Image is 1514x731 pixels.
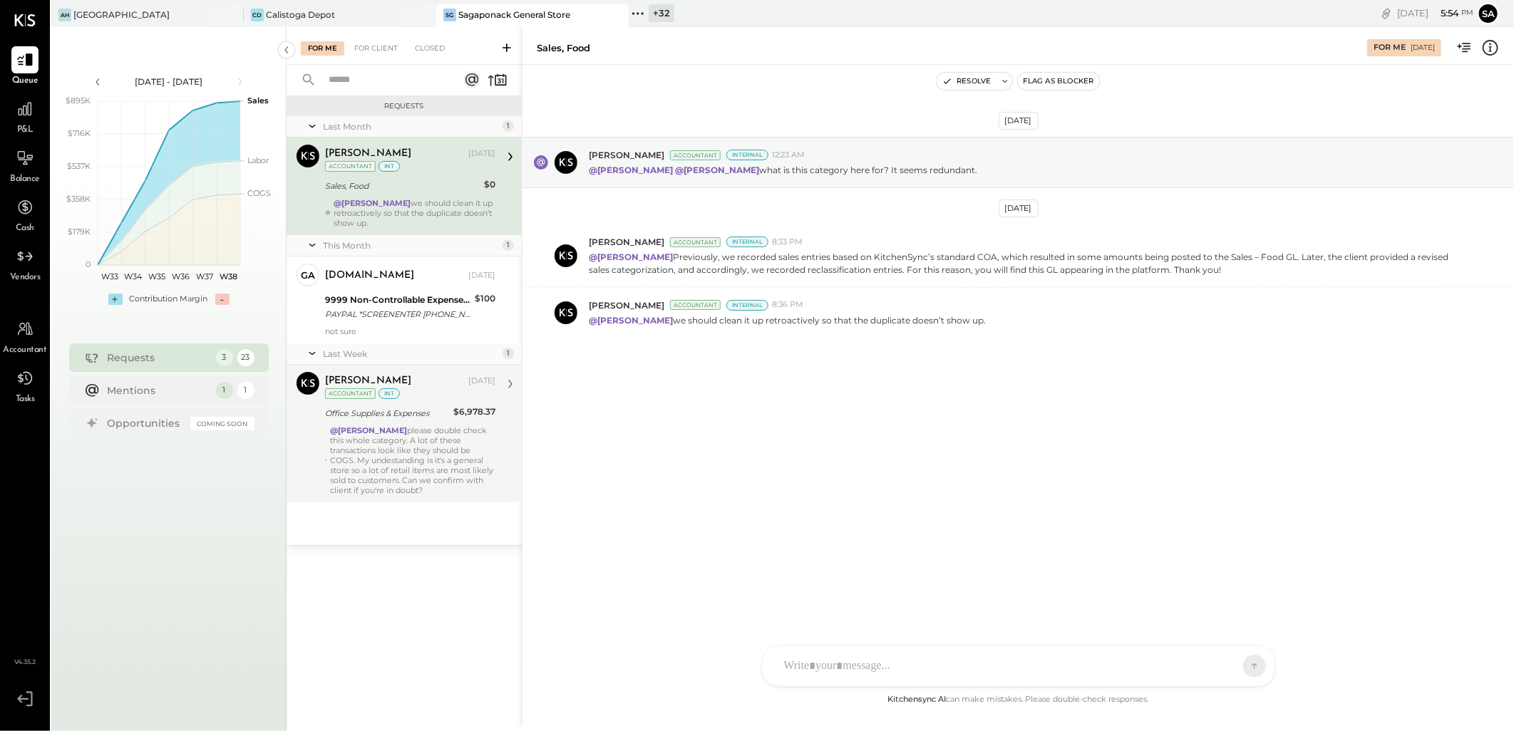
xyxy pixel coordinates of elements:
[325,406,449,420] div: Office Supplies & Expenses
[589,149,664,161] span: [PERSON_NAME]
[537,41,590,55] div: Sales, Food
[503,348,514,359] div: 1
[247,188,271,198] text: COGS
[670,237,721,247] div: Accountant
[323,348,499,360] div: Last Week
[330,425,495,495] div: please double check this whole category. A lot of these transactions look like they should be COG...
[334,198,411,208] strong: @[PERSON_NAME]
[16,393,35,406] span: Tasks
[475,291,495,306] div: $100
[219,271,237,281] text: W38
[1018,73,1100,90] button: Flag as Blocker
[325,161,376,172] div: Accountant
[1374,42,1406,53] div: For Me
[999,199,1039,217] div: [DATE]
[726,237,768,247] div: Internal
[325,147,411,161] div: [PERSON_NAME]
[73,9,170,21] div: [GEOGRAPHIC_DATA]
[589,252,673,262] strong: @[PERSON_NAME]
[215,294,230,305] div: -
[726,300,768,311] div: Internal
[1379,6,1394,21] div: copy link
[130,294,208,305] div: Contribution Margin
[108,351,209,365] div: Requests
[301,41,344,56] div: For Me
[4,344,47,357] span: Accountant
[301,269,315,282] div: ga
[325,326,495,336] div: not sure
[670,150,721,160] div: Accountant
[1,194,49,235] a: Cash
[251,9,264,21] div: CD
[325,179,480,193] div: Sales, Food
[468,148,495,160] div: [DATE]
[468,375,495,387] div: [DATE]
[1477,2,1500,25] button: Sa
[68,128,91,138] text: $716K
[937,73,997,90] button: Resolve
[675,165,759,175] strong: @[PERSON_NAME]
[196,271,213,281] text: W37
[1397,6,1473,20] div: [DATE]
[1411,43,1435,53] div: [DATE]
[10,271,41,284] span: Vendors
[484,177,495,192] div: $0
[772,150,805,161] span: 12:23 AM
[247,155,269,165] text: Labor
[108,76,230,88] div: [DATE] - [DATE]
[101,271,118,281] text: W33
[589,164,977,176] p: what is this category here for? It seems redundant.
[772,299,803,311] span: 8:36 PM
[216,382,233,399] div: 1
[68,227,91,237] text: $179K
[589,251,1457,275] p: Previously, we recorded sales entries based on KitchenSync’s standard COA, which resulted in some...
[503,239,514,251] div: 1
[237,349,254,366] div: 23
[325,269,414,283] div: [DOMAIN_NAME]
[325,374,411,388] div: [PERSON_NAME]
[86,259,91,269] text: 0
[334,198,495,228] div: we should clean it up retroactively so that the duplicate doesn’t show up.
[649,4,674,22] div: + 32
[378,161,400,172] div: int
[124,271,143,281] text: W34
[1,46,49,88] a: Queue
[325,307,470,321] div: PAYPAL *SCREENENTER [PHONE_NUMBER] [GEOGRAPHIC_DATA]
[58,9,71,21] div: AH
[16,222,34,235] span: Cash
[1,316,49,357] a: Accountant
[589,165,673,175] strong: @[PERSON_NAME]
[323,239,499,252] div: This Month
[1,95,49,137] a: P&L
[237,382,254,399] div: 1
[453,405,495,419] div: $6,978.37
[443,9,456,21] div: SG
[66,194,91,204] text: $358K
[468,270,495,281] div: [DATE]
[325,388,376,399] div: Accountant
[12,75,38,88] span: Queue
[172,271,190,281] text: W36
[589,314,986,326] p: we should clean it up retroactively so that the duplicate doesn’t show up.
[17,124,34,137] span: P&L
[148,271,165,281] text: W35
[1,243,49,284] a: Vendors
[408,41,452,56] div: Closed
[216,349,233,366] div: 3
[323,120,499,133] div: Last Month
[503,120,514,132] div: 1
[266,9,335,21] div: Calistoga Depot
[347,41,405,56] div: For Client
[330,425,407,435] strong: @[PERSON_NAME]
[108,294,123,305] div: +
[999,112,1039,130] div: [DATE]
[1,365,49,406] a: Tasks
[670,300,721,310] div: Accountant
[66,95,91,105] text: $895K
[190,417,254,430] div: Coming Soon
[589,315,673,326] strong: @[PERSON_NAME]
[325,293,470,307] div: 9999 Non-Controllable Expenses:Other Income and Expenses:To Be Classified P&L
[589,236,664,248] span: [PERSON_NAME]
[10,173,40,186] span: Balance
[67,161,91,171] text: $537K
